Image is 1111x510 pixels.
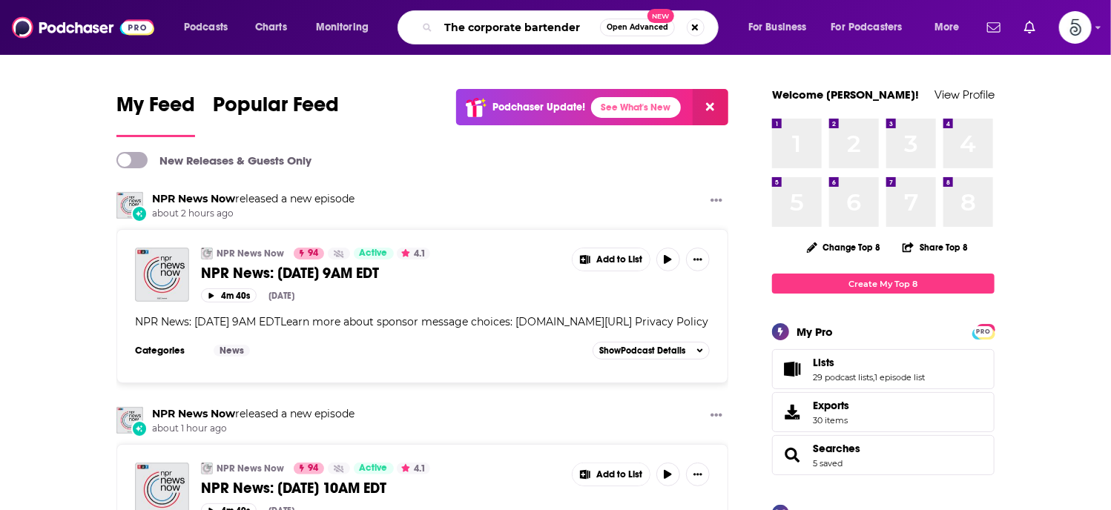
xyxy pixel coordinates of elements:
[1018,15,1041,40] a: Show notifications dropdown
[213,92,339,126] span: Popular Feed
[593,342,710,360] button: ShowPodcast Details
[798,238,890,256] button: Change Top 8
[201,479,561,497] a: NPR News: [DATE] 10AM EDT
[934,17,960,38] span: More
[412,10,733,44] div: Search podcasts, credits, & more...
[647,9,674,23] span: New
[1059,11,1092,44] img: User Profile
[152,192,235,205] a: NPR News Now
[201,479,386,497] span: NPR News: [DATE] 10AM EDT
[975,325,992,337] a: PRO
[492,101,585,113] p: Podchaser Update!
[772,435,995,475] span: Searches
[308,246,318,261] span: 94
[152,192,355,206] h3: released a new episode
[600,19,675,36] button: Open AdvancedNew
[217,463,284,474] a: NPR News Now
[255,17,287,38] span: Charts
[934,87,995,102] a: View Profile
[599,345,685,356] span: Show Podcast Details
[213,92,339,137] a: Popular Feed
[738,16,825,39] button: open menu
[116,92,195,137] a: My Feed
[354,248,394,259] a: Active
[772,392,995,432] a: Exports
[316,17,369,38] span: Monitoring
[975,326,992,337] span: PRO
[902,233,969,262] button: Share Top 8
[131,205,148,222] div: New Episode
[217,248,284,259] a: NPR News Now
[214,345,250,357] a: News
[1059,11,1092,44] span: Logged in as Spiral5-G2
[813,356,925,369] a: Lists
[705,407,728,425] button: Show More Button
[591,97,681,118] a: See What's New
[152,407,355,421] h3: released a new episode
[813,458,843,468] a: 5 saved
[174,16,247,39] button: open menu
[135,315,708,328] span: NPR News: [DATE] 9AM EDTLearn more about sponsor message choices: [DOMAIN_NAME][URL] Privacy Policy
[797,325,833,339] div: My Pro
[308,461,318,476] span: 94
[116,192,143,219] a: NPR News Now
[573,248,650,271] button: Show More Button
[294,248,324,259] a: 94
[607,24,668,31] span: Open Advanced
[201,288,257,302] button: 4m 40s
[813,372,873,382] a: 29 podcast lists
[813,415,849,425] span: 30 items
[772,349,995,389] span: Lists
[116,92,195,126] span: My Feed
[245,16,296,39] a: Charts
[438,16,600,39] input: Search podcasts, credits, & more...
[748,17,807,38] span: For Business
[813,356,834,369] span: Lists
[152,208,355,220] span: about 2 hours ago
[573,463,650,486] button: Show More Button
[1059,11,1092,44] button: Show profile menu
[772,274,995,294] a: Create My Top 8
[360,461,388,476] span: Active
[822,16,924,39] button: open menu
[135,248,189,302] img: NPR News: 08-12-2025 9AM EDT
[294,463,324,474] a: 94
[705,192,728,211] button: Show More Button
[131,420,148,437] div: New Episode
[201,248,213,259] img: NPR News Now
[116,407,143,434] a: NPR News Now
[306,16,388,39] button: open menu
[813,399,849,412] span: Exports
[777,359,807,380] a: Lists
[135,345,202,357] h3: Categories
[12,13,154,42] img: Podchaser - Follow, Share and Rate Podcasts
[874,372,925,382] a: 1 episode list
[596,254,642,265] span: Add to List
[813,442,860,455] a: Searches
[152,407,235,420] a: NPR News Now
[268,291,294,301] div: [DATE]
[116,152,311,168] a: New Releases & Guests Only
[201,264,379,282] span: NPR News: [DATE] 9AM EDT
[873,372,874,382] span: ,
[360,246,388,261] span: Active
[777,445,807,466] a: Searches
[686,248,710,271] button: Show More Button
[397,463,430,474] button: 4.1
[201,463,213,474] img: NPR News Now
[924,16,978,39] button: open menu
[184,17,228,38] span: Podcasts
[596,469,642,480] span: Add to List
[831,17,903,38] span: For Podcasters
[354,463,394,474] a: Active
[397,248,430,259] button: 4.1
[201,264,561,282] a: NPR News: [DATE] 9AM EDT
[152,423,355,435] span: about 1 hour ago
[981,15,1006,40] a: Show notifications dropdown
